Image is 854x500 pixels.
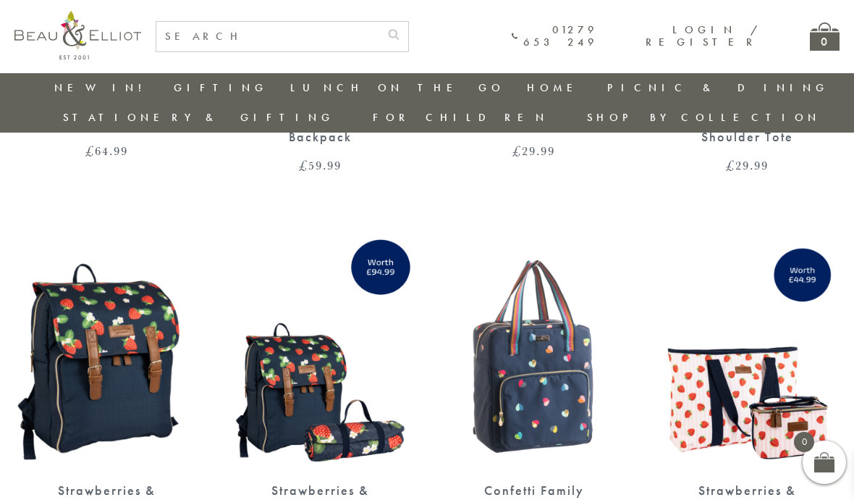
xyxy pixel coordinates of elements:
[441,230,626,469] img: Confetti Family Cool Bag 20L
[85,142,128,159] bdi: 64.99
[607,80,829,95] a: Picnic & Dining
[527,80,585,95] a: Home
[810,22,840,51] a: 0
[299,157,342,174] bdi: 59.99
[228,230,413,469] img: Strawberries & Cream 4 Person Backpack and Picnic Blanket
[726,157,735,174] span: £
[794,432,814,452] span: 0
[587,110,821,125] a: Shop by collection
[373,110,549,125] a: For Children
[646,22,759,49] a: Login / Register
[512,24,599,49] a: 01279 653 249
[299,157,308,174] span: £
[726,157,769,174] bdi: 29.99
[63,110,334,125] a: Stationery & Gifting
[14,11,141,59] img: logo
[156,22,379,51] input: SEARCH
[512,142,555,159] bdi: 29.99
[512,142,522,159] span: £
[680,99,814,144] div: Strawberries & Cream Insulated Shoulder Tote
[290,80,504,95] a: Lunch On The Go
[253,99,387,144] div: Three Rivers 2 Person Filled Picnic Backpack
[54,80,151,95] a: New in!
[14,230,199,469] img: Strawberries & Cream 4 Person Filled Backpack Picnic Set
[174,80,268,95] a: Gifting
[655,230,840,469] img: Strawberries & Cream Shoulder Tote & Personal Cool Bag
[85,142,95,159] span: £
